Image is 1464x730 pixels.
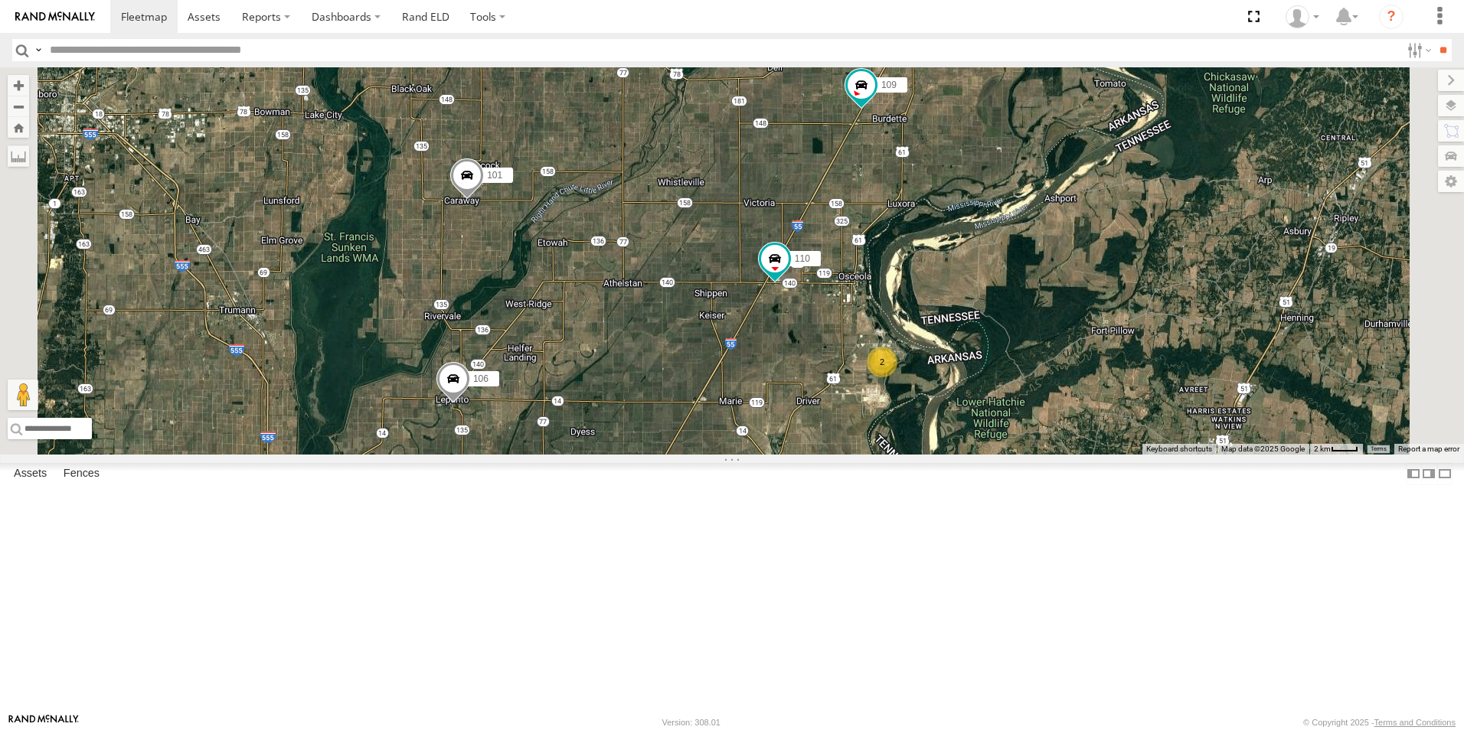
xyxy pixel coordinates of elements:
span: 110 [795,254,810,265]
button: Keyboard shortcuts [1146,444,1212,455]
button: Zoom in [8,75,29,96]
div: © Copyright 2025 - [1303,718,1456,727]
label: Fences [56,463,107,484]
a: Report a map error [1398,445,1459,453]
a: Terms (opens in new tab) [1371,446,1387,452]
label: Search Query [32,39,44,61]
button: Map Scale: 2 km per 32 pixels [1309,444,1363,455]
button: Zoom out [8,96,29,117]
div: Version: 308.01 [662,718,721,727]
label: Dock Summary Table to the Left [1406,463,1421,485]
label: Dock Summary Table to the Right [1421,463,1436,485]
span: 2 km [1314,445,1331,453]
button: Drag Pegman onto the map to open Street View [8,380,38,410]
div: 2 [867,347,897,377]
span: 106 [473,374,489,385]
i: ? [1379,5,1404,29]
span: 101 [487,171,502,181]
span: Map data ©2025 Google [1221,445,1305,453]
label: Hide Summary Table [1437,463,1453,485]
span: 109 [881,80,897,90]
a: Terms and Conditions [1374,718,1456,727]
button: Zoom Home [8,117,29,138]
label: Measure [8,145,29,167]
div: Craig King [1280,5,1325,28]
a: Visit our Website [8,715,79,730]
label: Map Settings [1438,171,1464,192]
label: Search Filter Options [1401,39,1434,61]
img: rand-logo.svg [15,11,95,22]
label: Assets [6,463,54,484]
